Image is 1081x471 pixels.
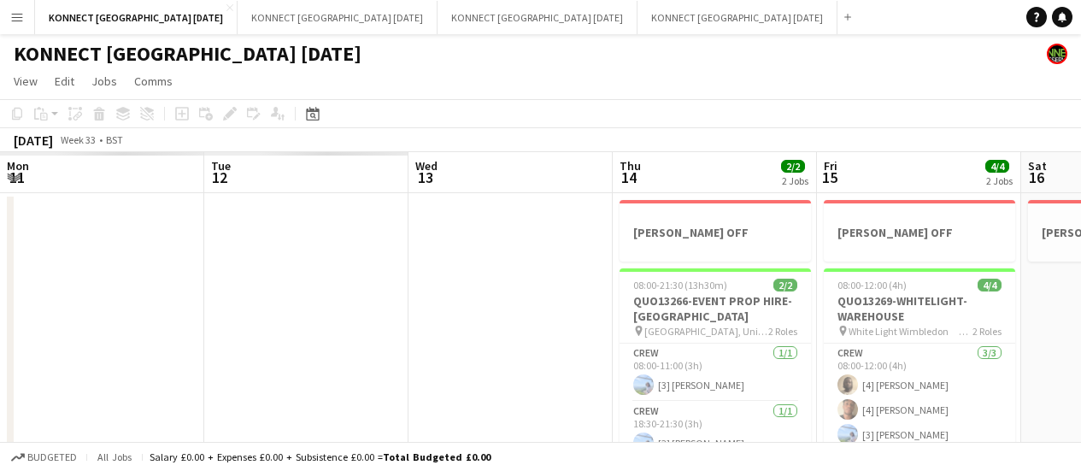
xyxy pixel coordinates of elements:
span: Fri [824,158,837,174]
span: 14 [617,168,641,187]
span: White Light Wimbledon [STREET_ADDRESS] [849,325,972,338]
span: View [14,74,38,89]
span: [GEOGRAPHIC_DATA], University of [STREET_ADDRESS] [644,325,768,338]
a: Comms [127,70,179,92]
button: KONNECT [GEOGRAPHIC_DATA] [DATE] [637,1,837,34]
span: 15 [821,168,837,187]
span: 2/2 [781,160,805,173]
span: 4/4 [978,279,1002,291]
app-card-role: Crew1/118:30-21:30 (3h)[3] [PERSON_NAME] [620,402,811,460]
span: 2 Roles [972,325,1002,338]
h1: KONNECT [GEOGRAPHIC_DATA] [DATE] [14,41,361,67]
app-job-card: [PERSON_NAME] OFF [620,200,811,262]
div: 2 Jobs [986,174,1013,187]
span: Mon [7,158,29,174]
span: All jobs [94,450,135,463]
span: Edit [55,74,74,89]
span: Comms [134,74,173,89]
span: 12 [209,168,231,187]
span: 08:00-21:30 (13h30m) [633,279,727,291]
span: 08:00-12:00 (4h) [837,279,907,291]
span: Sat [1028,158,1047,174]
span: Wed [415,158,438,174]
app-card-role: Crew1/108:00-11:00 (3h)[3] [PERSON_NAME] [620,344,811,402]
div: [DATE] [14,132,53,149]
a: View [7,70,44,92]
span: Jobs [91,74,117,89]
a: Edit [48,70,81,92]
h3: QUO13269-WHITELIGHT-WAREHOUSE [824,293,1015,324]
button: KONNECT [GEOGRAPHIC_DATA] [DATE] [438,1,637,34]
app-card-role: Crew3/308:00-12:00 (4h)[4] [PERSON_NAME][4] [PERSON_NAME][3] [PERSON_NAME] [824,344,1015,451]
button: KONNECT [GEOGRAPHIC_DATA] [DATE] [238,1,438,34]
button: Budgeted [9,448,79,467]
span: 13 [413,168,438,187]
app-user-avatar: Konnect 24hr EMERGENCY NR* [1047,44,1067,64]
span: 2/2 [773,279,797,291]
span: 2 Roles [768,325,797,338]
span: Total Budgeted £0.00 [383,450,491,463]
div: BST [106,133,123,146]
a: Jobs [85,70,124,92]
div: 2 Jobs [782,174,808,187]
span: 16 [1025,168,1047,187]
span: Week 33 [56,133,99,146]
app-job-card: 08:00-21:30 (13h30m)2/2QUO13266-EVENT PROP HIRE-[GEOGRAPHIC_DATA] [GEOGRAPHIC_DATA], University o... [620,268,811,460]
span: 11 [4,168,29,187]
h3: QUO13266-EVENT PROP HIRE-[GEOGRAPHIC_DATA] [620,293,811,324]
span: 4/4 [985,160,1009,173]
h3: [PERSON_NAME] OFF [620,225,811,240]
span: Thu [620,158,641,174]
h3: [PERSON_NAME] OFF [824,225,1015,240]
div: Salary £0.00 + Expenses £0.00 + Subsistence £0.00 = [150,450,491,463]
button: KONNECT [GEOGRAPHIC_DATA] [DATE] [35,1,238,34]
span: Budgeted [27,451,77,463]
span: Tue [211,158,231,174]
app-job-card: [PERSON_NAME] OFF [824,200,1015,262]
